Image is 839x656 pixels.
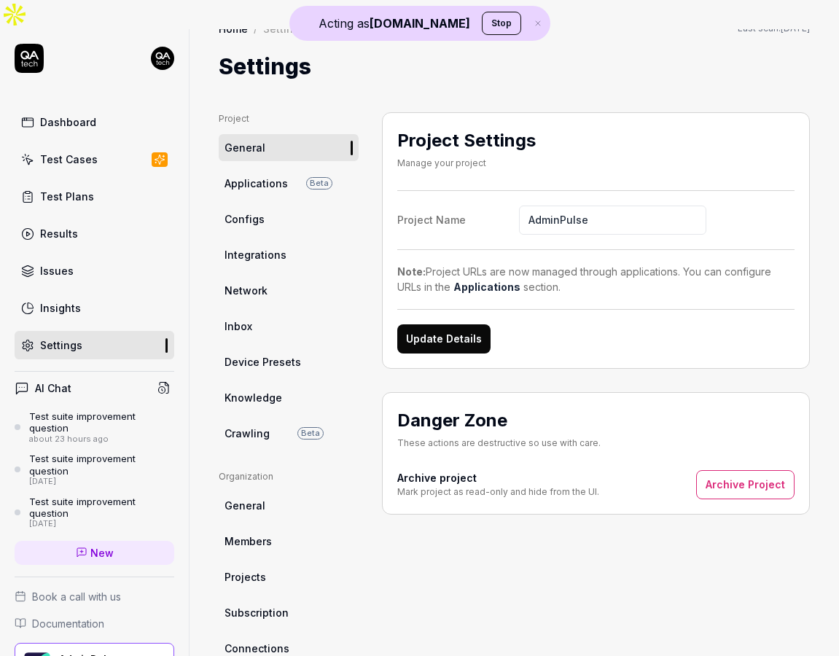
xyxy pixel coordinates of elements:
[219,206,359,233] a: Configs
[453,281,520,293] a: Applications
[225,247,286,262] span: Integrations
[225,176,288,191] span: Applications
[397,485,599,499] div: Mark project as read-only and hide from the UI.
[397,470,599,485] h4: Archive project
[219,470,359,483] div: Organization
[397,264,795,294] div: Project URLs are now managed through applications. You can configure URLs in the section.
[40,226,78,241] div: Results
[225,534,272,549] span: Members
[519,206,706,235] input: Project Name
[219,241,359,268] a: Integrations
[397,437,601,450] div: These actions are destructive so use with care.
[29,453,174,477] div: Test suite improvement question
[15,541,174,565] a: New
[225,354,301,370] span: Device Presets
[29,434,174,445] div: about 23 hours ago
[32,589,121,604] span: Book a call with us
[15,496,174,529] a: Test suite improvement question[DATE]
[225,605,289,620] span: Subscription
[225,390,282,405] span: Knowledge
[297,427,324,440] span: Beta
[15,616,174,631] a: Documentation
[219,420,359,447] a: CrawlingBeta
[35,380,71,396] h4: AI Chat
[15,453,174,486] a: Test suite improvement question[DATE]
[397,212,519,227] div: Project Name
[40,300,81,316] div: Insights
[397,265,426,278] strong: Note:
[15,257,174,285] a: Issues
[29,477,174,487] div: [DATE]
[225,211,265,227] span: Configs
[219,348,359,375] a: Device Presets
[225,140,265,155] span: General
[40,114,96,130] div: Dashboard
[219,528,359,555] a: Members
[15,108,174,136] a: Dashboard
[219,563,359,590] a: Projects
[15,410,174,444] a: Test suite improvement questionabout 23 hours ago
[219,277,359,304] a: Network
[29,519,174,529] div: [DATE]
[151,47,174,70] img: 7ccf6c19-61ad-4a6c-8811-018b02a1b829.jpg
[219,21,248,36] a: Home
[29,496,174,520] div: Test suite improvement question
[15,219,174,248] a: Results
[90,545,114,561] span: New
[29,410,174,434] div: Test suite improvement question
[40,263,74,278] div: Issues
[225,498,265,513] span: General
[482,12,521,35] button: Stop
[219,599,359,626] a: Subscription
[15,294,174,322] a: Insights
[15,182,174,211] a: Test Plans
[40,152,98,167] div: Test Cases
[219,384,359,411] a: Knowledge
[15,145,174,173] a: Test Cases
[225,569,266,585] span: Projects
[219,492,359,519] a: General
[225,283,268,298] span: Network
[397,128,536,154] h2: Project Settings
[219,170,359,197] a: ApplicationsBeta
[225,641,289,656] span: Connections
[225,426,270,441] span: Crawling
[15,589,174,604] a: Book a call with us
[32,616,104,631] span: Documentation
[397,157,536,170] div: Manage your project
[40,189,94,204] div: Test Plans
[219,134,359,161] a: General
[397,324,491,354] button: Update Details
[15,331,174,359] a: Settings
[225,319,252,334] span: Inbox
[219,50,311,83] h1: Settings
[696,470,795,499] button: Archive Project
[397,407,601,434] h2: Danger Zone
[306,177,332,190] span: Beta
[40,337,82,353] div: Settings
[219,112,359,125] div: Project
[219,313,359,340] a: Inbox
